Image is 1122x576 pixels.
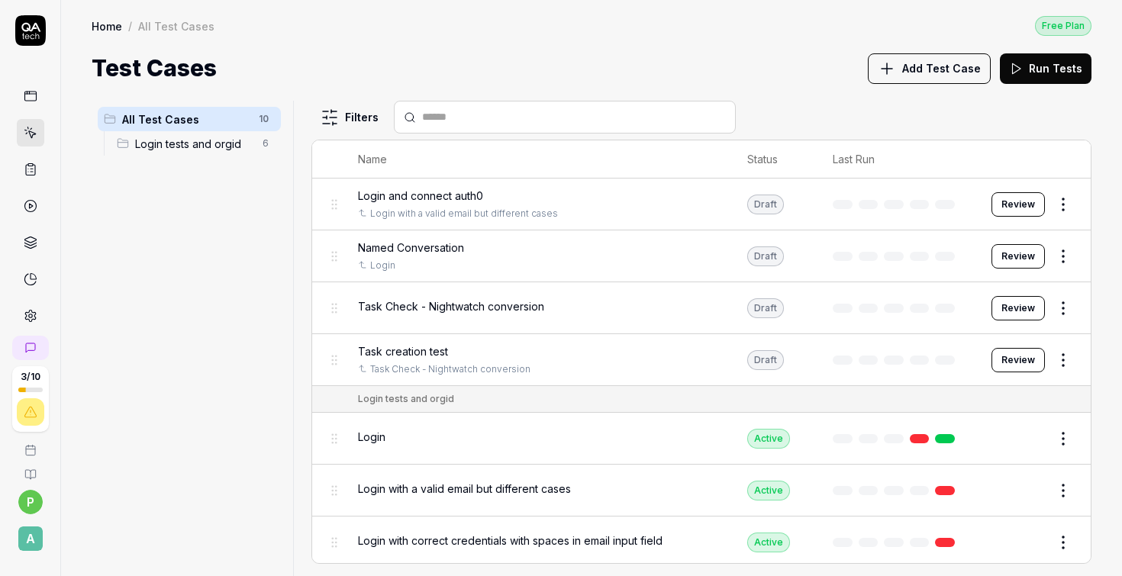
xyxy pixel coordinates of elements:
span: 10 [253,110,275,128]
div: Active [747,533,790,552]
button: Filters [311,102,388,133]
tr: Login with correct credentials with spaces in email input fieldActive [312,516,1091,568]
button: Review [991,348,1045,372]
span: Task Check - Nightwatch conversion [358,298,544,314]
span: Add Test Case [902,60,981,76]
span: Login with correct credentials with spaces in email input field [358,533,663,549]
span: 3 / 10 [21,372,40,381]
a: Book a call with us [6,432,54,456]
tr: Named ConversationLoginDraftReview [312,230,1091,282]
div: Draft [747,246,784,266]
tr: Task creation testTask Check - Nightwatch conversionDraftReview [312,334,1091,386]
th: Status [732,140,817,179]
span: Login tests and orgid [135,136,253,152]
a: Login [370,259,395,272]
span: Login with a valid email but different cases [358,481,571,497]
span: 6 [256,134,275,153]
div: All Test Cases [138,18,214,34]
a: Task Check - Nightwatch conversion [370,362,530,376]
span: Login and connect auth0 [358,188,483,204]
div: Active [747,429,790,449]
a: Home [92,18,122,34]
tr: Login with a valid email but different casesActive [312,465,1091,516]
span: Login [358,429,385,445]
button: Review [991,192,1045,217]
tr: Login and connect auth0Login with a valid email but different casesDraftReview [312,179,1091,230]
div: Draft [747,350,784,370]
div: Login tests and orgid [358,392,454,406]
a: New conversation [12,336,49,360]
button: Review [991,296,1045,320]
button: Run Tests [1000,53,1091,84]
tr: LoginActive [312,413,1091,465]
button: A [6,514,54,554]
span: All Test Cases [122,111,250,127]
div: Active [747,481,790,500]
div: Free Plan [1035,16,1091,36]
div: Drag to reorderLogin tests and orgid6 [111,131,281,156]
div: / [128,18,132,34]
span: A [18,526,43,551]
th: Last Run [817,140,976,179]
button: p [18,490,43,514]
button: Review [991,244,1045,269]
th: Name [343,140,733,179]
div: Draft [747,195,784,214]
tr: Task Check - Nightwatch conversionDraftReview [312,282,1091,334]
span: Named Conversation [358,240,464,256]
button: Free Plan [1035,15,1091,36]
div: Draft [747,298,784,318]
a: Login with a valid email but different cases [370,207,558,220]
span: Task creation test [358,343,448,359]
h1: Test Cases [92,51,217,85]
a: Documentation [6,456,54,481]
button: Add Test Case [868,53,991,84]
